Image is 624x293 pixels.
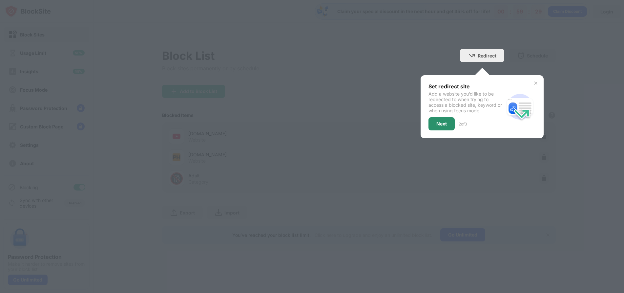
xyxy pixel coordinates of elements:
[428,91,504,113] div: Add a website you’d like to be redirected to when trying to access a blocked site, keyword or whe...
[459,122,467,126] div: 2 of 3
[504,91,536,123] img: redirect.svg
[436,121,447,126] div: Next
[478,53,496,58] div: Redirect
[428,83,504,90] div: Set redirect site
[533,80,538,86] img: x-button.svg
